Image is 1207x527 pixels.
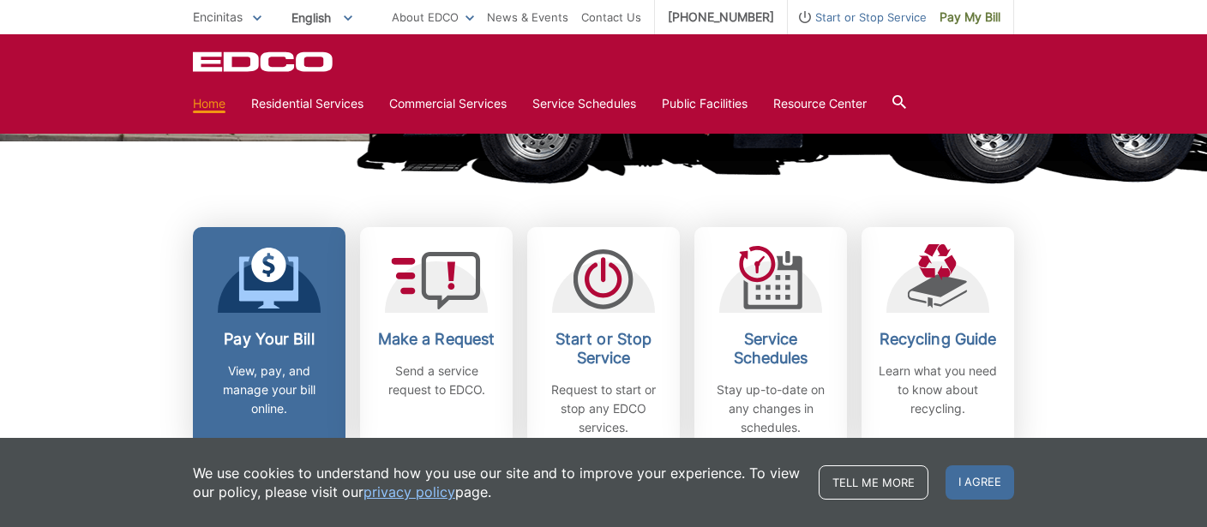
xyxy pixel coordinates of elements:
[206,362,333,418] p: View, pay, and manage your bill online.
[279,3,365,32] span: English
[193,51,335,72] a: EDCD logo. Return to the homepage.
[819,465,928,500] a: Tell me more
[540,330,667,368] h2: Start or Stop Service
[662,94,748,113] a: Public Facilities
[581,8,641,27] a: Contact Us
[251,94,363,113] a: Residential Services
[373,330,500,349] h2: Make a Request
[874,330,1001,349] h2: Recycling Guide
[193,227,345,454] a: Pay Your Bill View, pay, and manage your bill online.
[707,380,834,437] p: Stay up-to-date on any changes in schedules.
[862,227,1014,454] a: Recycling Guide Learn what you need to know about recycling.
[392,8,474,27] a: About EDCO
[193,94,225,113] a: Home
[874,362,1001,418] p: Learn what you need to know about recycling.
[193,464,802,501] p: We use cookies to understand how you use our site and to improve your experience. To view our pol...
[193,9,243,24] span: Encinitas
[532,94,636,113] a: Service Schedules
[694,227,847,454] a: Service Schedules Stay up-to-date on any changes in schedules.
[206,330,333,349] h2: Pay Your Bill
[707,330,834,368] h2: Service Schedules
[940,8,1000,27] span: Pay My Bill
[363,482,455,501] a: privacy policy
[773,94,867,113] a: Resource Center
[389,94,507,113] a: Commercial Services
[540,380,667,437] p: Request to start or stop any EDCO services.
[373,362,500,399] p: Send a service request to EDCO.
[487,8,568,27] a: News & Events
[360,227,513,454] a: Make a Request Send a service request to EDCO.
